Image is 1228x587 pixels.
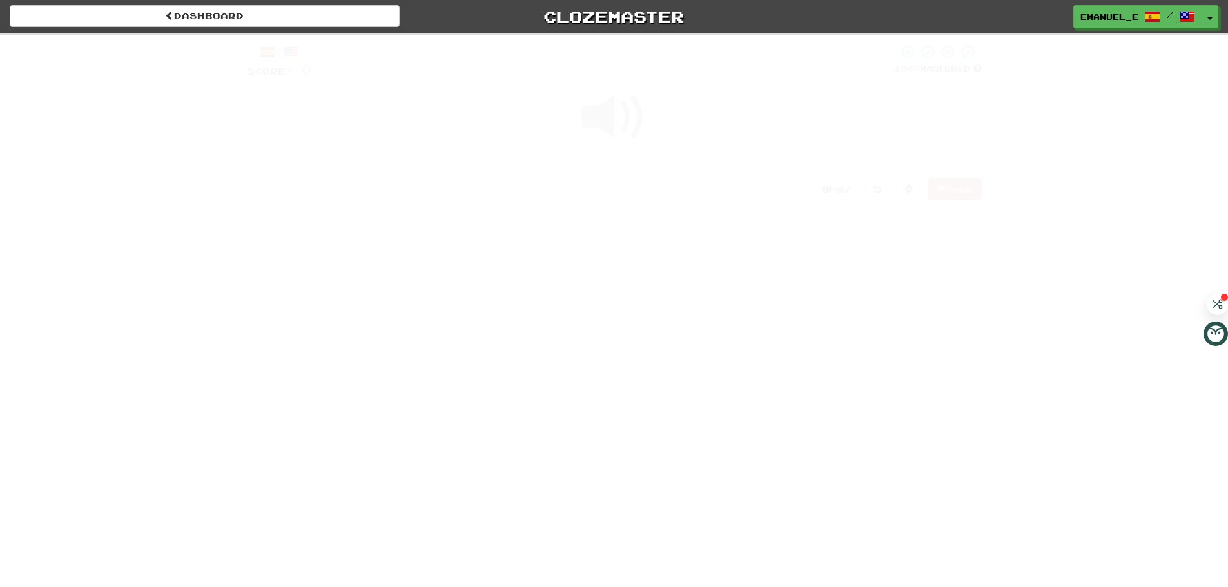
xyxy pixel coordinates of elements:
[665,34,676,50] span: 0
[906,34,928,50] span: 20
[419,5,809,28] a: Clozemaster
[1167,10,1173,19] span: /
[928,178,981,200] button: Report
[247,66,293,77] span: Score:
[814,178,859,200] button: Help!
[1080,11,1138,23] span: emanuel_e
[1073,5,1202,28] a: emanuel_e /
[894,63,920,73] span: 100 %
[389,34,400,50] span: 0
[894,63,982,75] div: Mastered
[865,178,890,200] button: Round history (alt+y)
[247,44,312,60] div: /
[10,5,400,27] a: Dashboard
[301,61,312,77] span: 0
